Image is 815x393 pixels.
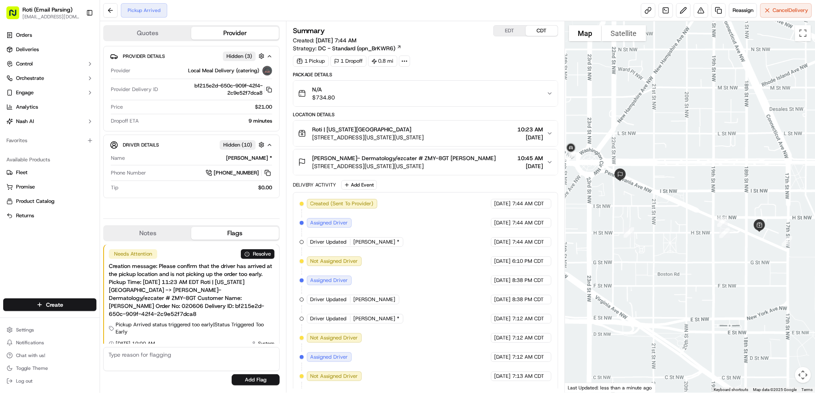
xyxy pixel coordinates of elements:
button: Fleet [3,166,96,179]
div: Package Details [293,71,558,78]
div: Available Products [3,153,96,166]
div: We're available if you need us! [27,84,101,91]
span: 7:44 AM CDT [513,238,545,246]
div: 3 [779,233,795,250]
button: EDT [494,26,526,36]
span: Knowledge Base [16,116,61,124]
span: Log out [16,378,32,384]
span: [DATE] [495,315,511,322]
span: [PERSON_NAME]- Dermatology/ezcater # ZMY-8GT [PERSON_NAME] [312,154,496,162]
span: $734.80 [312,93,335,101]
button: CDT [526,26,558,36]
button: Settings [3,324,96,335]
button: Driver DetailsHidden (10) [110,138,273,151]
span: Not Assigned Driver [310,373,358,380]
span: Nash AI [16,118,34,125]
span: Created (Sent To Provider) [310,200,374,207]
span: Map data ©2025 Google [753,387,797,392]
a: Orders [3,29,96,42]
img: lmd_logo.png [262,66,272,75]
div: 1 Pickup [293,56,329,67]
span: 7:12 AM CDT [513,334,545,341]
span: [DATE] [518,133,543,141]
span: Orchestrate [16,75,44,82]
span: [PHONE_NUMBER] [214,169,259,177]
span: 8:38 PM CDT [513,277,544,284]
button: Control [3,58,96,70]
button: [EMAIL_ADDRESS][DOMAIN_NAME] [22,14,80,20]
button: Notifications [3,337,96,348]
button: Log out [3,375,96,387]
button: Provider DetailsHidden (3) [110,50,273,63]
span: Price [111,103,123,111]
span: Chat with us! [16,352,45,359]
span: 10:45 AM [518,154,543,162]
span: N/A [312,85,335,93]
p: Welcome 👋 [8,32,146,45]
button: [PERSON_NAME]- Dermatology/ezcater # ZMY-8GT [PERSON_NAME][STREET_ADDRESS][US_STATE][US_STATE]10:... [293,149,558,175]
span: Driver Updated [310,296,347,303]
span: [STREET_ADDRESS][US_STATE][US_STATE] [312,162,496,170]
span: 10:23 AM [518,125,543,133]
span: Driver Updated [310,315,347,322]
span: [STREET_ADDRESS][US_STATE][US_STATE] [312,133,424,141]
div: 1 Dropoff [330,56,366,67]
span: Tip [111,184,118,191]
button: Resolve [241,249,274,259]
button: Toggle Theme [3,363,96,374]
span: Reassign [733,7,753,14]
span: Product Catalog [16,198,54,205]
span: Engage [16,89,34,96]
div: 9 minutes [142,117,272,125]
a: 💻API Documentation [64,113,132,127]
span: Hidden ( 3 ) [226,53,252,60]
span: 6:10 PM CDT [513,258,544,265]
button: Show street map [569,25,602,41]
span: Assigned Driver [310,219,348,226]
button: Roti (Email Parsing) [22,6,72,14]
span: Not Assigned Driver [310,258,358,265]
div: Location Details [293,111,558,118]
a: Returns [6,212,93,219]
span: [DATE] 10:00 AM [116,340,155,347]
a: [PHONE_NUMBER] [206,169,272,177]
button: Add Flag [232,374,280,385]
span: Returns [16,212,34,219]
div: 6 [621,224,637,241]
button: Start new chat [136,79,146,88]
h3: Summary [293,27,325,34]
button: Returns [3,209,96,222]
span: [PERSON_NAME] * [354,315,400,322]
span: [DATE] [495,258,511,265]
a: 📗Knowledge Base [5,113,64,127]
a: Product Catalog [6,198,93,205]
button: Engage [3,86,96,99]
span: Driver Updated [310,238,347,246]
a: Fleet [6,169,93,176]
span: Phone Number [111,169,146,177]
button: Add Event [341,180,377,190]
div: 📗 [8,117,14,123]
a: Powered byPylon [56,135,97,141]
a: Terms (opens in new tab) [801,387,813,392]
div: Strategy: [293,44,402,52]
span: Assigned Driver [310,353,348,361]
button: Notes [104,227,191,240]
span: [DATE] [495,353,511,361]
span: Fleet [16,169,28,176]
span: [DATE] [518,162,543,170]
button: N/A$734.80 [293,81,558,106]
span: [DATE] [495,296,511,303]
span: Settings [16,327,34,333]
button: Provider [191,27,278,40]
span: Name [111,155,125,162]
span: [DATE] [495,277,511,284]
div: Start new chat [27,76,131,84]
div: Last Updated: less than a minute ago [565,383,656,393]
div: 💻 [68,117,74,123]
span: Control [16,60,33,67]
button: Flags [191,227,278,240]
span: Create [46,301,63,309]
